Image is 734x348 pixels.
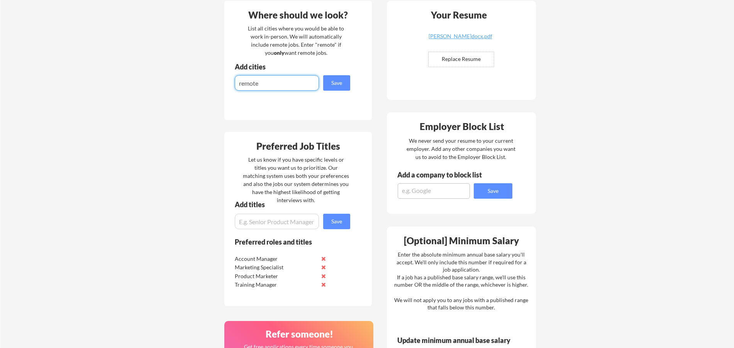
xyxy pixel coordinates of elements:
[235,255,316,263] div: Account Manager
[235,201,344,208] div: Add titles
[235,63,352,70] div: Add cities
[235,75,319,91] input: e.g. Los Angeles, CA
[235,238,340,245] div: Preferred roles and titles
[414,34,506,46] a: [PERSON_NAME]docx.pdf
[394,251,528,311] div: Enter the absolute minimum annual base salary you'll accept. We'll only include this number if re...
[390,122,534,131] div: Employer Block List
[390,236,533,245] div: [Optional] Minimum Salary
[235,264,316,271] div: Marketing Specialist
[414,34,506,39] div: [PERSON_NAME]docx.pdf
[227,329,371,339] div: Refer someone!
[235,272,316,280] div: Product Marketer
[420,10,497,20] div: Your Resume
[274,49,285,56] strong: only
[406,137,516,161] div: We never send your resume to your current employer. Add any other companies you want us to avoid ...
[397,171,494,178] div: Add a company to block list
[397,337,513,344] div: Update minimum annual base salary
[323,214,350,229] button: Save
[243,155,349,204] div: Let us know if you have specific levels or titles you want us to prioritize. Our matching system ...
[474,183,512,199] button: Save
[235,281,316,289] div: Training Manager
[226,10,370,20] div: Where should we look?
[323,75,350,91] button: Save
[243,24,349,57] div: List all cities where you would be able to work in-person. We will automatically include remote j...
[235,214,319,229] input: E.g. Senior Product Manager
[226,142,370,151] div: Preferred Job Titles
